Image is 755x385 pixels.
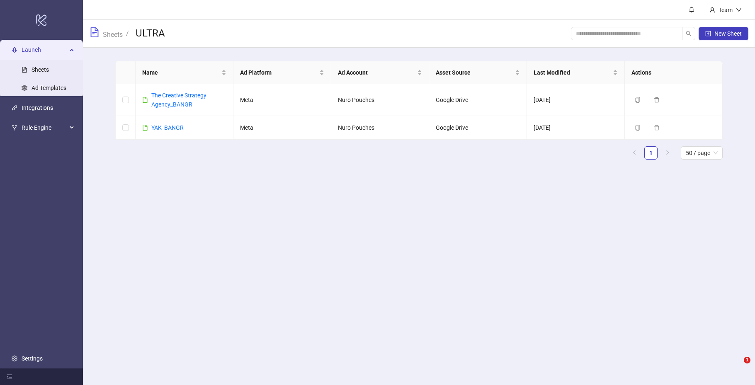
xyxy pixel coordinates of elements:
span: bell [689,7,694,12]
td: Meta [233,84,331,116]
span: user [709,7,715,13]
td: Nuro Pouches [331,84,429,116]
li: 1 [644,146,658,160]
span: plus-square [705,31,711,36]
a: Ad Templates [32,85,66,91]
span: Launch [22,41,67,58]
a: Integrations [22,104,53,111]
th: Ad Platform [233,61,331,84]
span: 50 / page [686,147,718,159]
th: Asset Source [429,61,527,84]
span: right [665,150,670,155]
li: / [126,27,129,40]
td: [DATE] [527,84,625,116]
td: Google Drive [429,116,527,140]
span: Ad Platform [240,68,318,77]
span: 1 [744,357,750,363]
th: Name [136,61,233,84]
span: search [686,31,692,36]
span: down [736,7,742,13]
span: copy [635,97,641,103]
span: left [632,150,637,155]
a: Sheets [32,66,49,73]
span: copy [635,125,641,131]
span: Rule Engine [22,119,67,136]
div: Team [715,5,736,15]
td: [DATE] [527,116,625,140]
iframe: Intercom live chat [727,357,747,377]
a: Sheets [101,29,124,39]
span: New Sheet [714,30,742,37]
td: Nuro Pouches [331,116,429,140]
div: Page Size [681,146,723,160]
span: rocket [12,47,17,53]
a: YAK_BANGR [151,124,184,131]
span: Name [142,68,220,77]
button: right [661,146,674,160]
span: Ad Account [338,68,415,77]
td: Meta [233,116,331,140]
li: Next Page [661,146,674,160]
a: The Creative Strategy Agency_BANGR [151,92,206,108]
button: New Sheet [699,27,748,40]
span: file-text [90,27,100,37]
span: fork [12,125,17,131]
span: Asset Source [436,68,513,77]
span: menu-fold [7,374,12,380]
th: Last Modified [527,61,625,84]
td: Google Drive [429,84,527,116]
th: Ad Account [331,61,429,84]
span: delete [654,125,660,131]
button: left [628,146,641,160]
span: file [142,97,148,103]
span: Last Modified [534,68,611,77]
a: 1 [645,147,657,159]
li: Previous Page [628,146,641,160]
h3: ULTRA [136,27,165,40]
a: Settings [22,355,43,362]
span: delete [654,97,660,103]
span: file [142,125,148,131]
th: Actions [625,61,723,84]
